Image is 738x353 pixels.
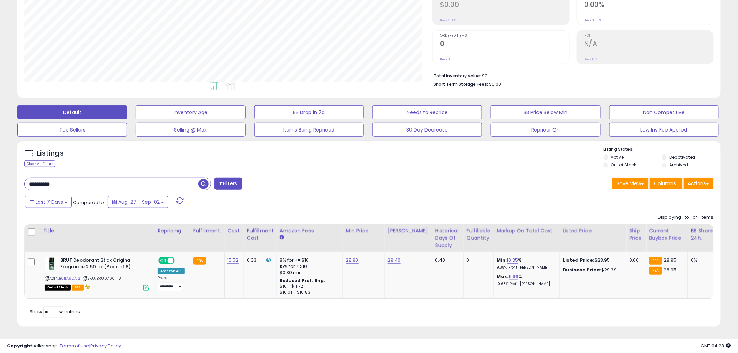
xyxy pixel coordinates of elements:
[24,160,55,167] div: Clear All Filters
[280,278,325,284] b: Reduced Prof. Rng.
[60,343,89,349] a: Terms of Use
[611,162,637,168] label: Out of Stock
[158,268,185,274] div: Amazon AI *
[60,257,145,272] b: BRUT Deodorant Stick Original Fragrance 2.50 oz (Pack of 8)
[280,257,338,263] div: 8% for <= $10
[84,284,91,289] i: hazardous material
[664,257,677,263] span: 28.95
[497,265,555,270] p: 9.38% Profit [PERSON_NAME]
[193,257,206,265] small: FBA
[497,257,555,270] div: %
[372,105,482,119] button: Needs to Reprice
[497,257,507,263] b: Min:
[584,1,713,10] h2: 0.00%
[434,81,488,87] b: Short Term Storage Fees:
[108,196,168,208] button: Aug-27 - Sep-02
[494,224,560,252] th: The percentage added to the cost of goods (COGS) that forms the calculator for Min & Max prices.
[658,214,714,221] div: Displaying 1 to 1 of 1 items
[497,227,557,234] div: Markup on Total Cost
[136,123,245,137] button: Selling @ Max
[280,263,338,270] div: 15% for > $10
[280,234,284,241] small: Amazon Fees.
[629,257,641,263] div: 0.00
[372,123,482,137] button: 30 Day Decrease
[280,270,338,276] div: $0.30 min
[650,178,683,189] button: Columns
[611,154,624,160] label: Active
[7,343,121,350] div: seller snap | |
[491,123,600,137] button: Repricer On
[491,105,600,119] button: BB Price Below Min
[440,18,457,22] small: Prev: $0.00
[25,196,72,208] button: Last 7 Days
[609,105,719,119] button: Non Competitive
[346,227,382,234] div: Min Price
[629,227,643,242] div: Ship Price
[82,276,121,281] span: | SKU: BRU07001-8
[136,105,245,119] button: Inventory Age
[17,105,127,119] button: Default
[563,267,621,273] div: $29.39
[684,178,714,189] button: Actions
[45,285,71,291] span: All listings that are currently out of stock and unavailable for purchase on Amazon
[440,1,569,10] h2: $0.00
[609,123,719,137] button: Low Inv Fee Applied
[72,285,84,291] span: FBA
[669,162,688,168] label: Archived
[37,149,64,158] h5: Listings
[440,57,450,61] small: Prev: 0
[563,227,623,234] div: Listed Price
[489,81,501,88] span: $0.00
[388,227,429,234] div: [PERSON_NAME]
[691,227,716,242] div: BB Share 24h.
[467,227,491,242] div: Fulfillable Quantity
[669,154,695,160] label: Deactivated
[434,73,481,79] b: Total Inventory Value:
[435,227,461,249] div: Historical Days Of Supply
[497,273,555,286] div: %
[280,227,340,234] div: Amazon Fees
[497,281,555,286] p: 10.68% Profit [PERSON_NAME]
[346,257,359,264] a: 28.90
[158,227,187,234] div: Repricing
[507,257,518,264] a: 10.35
[158,276,185,291] div: Preset:
[214,178,242,190] button: Filters
[509,273,519,280] a: 11.96
[45,257,149,290] div: ASIN:
[280,290,338,295] div: $10.01 - $10.83
[280,284,338,290] div: $10 - $11.72
[563,257,621,263] div: $28.95
[497,273,509,280] b: Max:
[174,258,185,264] span: OFF
[388,257,401,264] a: 29.40
[59,276,81,281] a: B01IA9DA1S
[649,257,662,265] small: FBA
[654,180,676,187] span: Columns
[17,123,127,137] button: Top Sellers
[73,199,105,206] span: Compared to:
[36,198,63,205] span: Last 7 Days
[254,105,364,119] button: BB Drop in 7d
[440,34,569,38] span: Ordered Items
[691,257,714,263] div: 0%
[247,257,271,263] div: 6.33
[649,227,685,242] div: Current Buybox Price
[584,57,598,61] small: Prev: N/A
[247,227,274,242] div: Fulfillment Cost
[563,257,595,263] b: Listed Price:
[467,257,488,263] div: 0
[563,266,601,273] b: Business Price:
[664,266,677,273] span: 28.95
[254,123,364,137] button: Items Being Repriced
[612,178,649,189] button: Save View
[440,40,569,49] h2: 0
[584,40,713,49] h2: N/A
[7,343,32,349] strong: Copyright
[604,146,721,153] p: Listing States:
[227,227,241,234] div: Cost
[43,227,152,234] div: Title
[45,257,59,271] img: 419Es-A++NL._SL40_.jpg
[30,308,80,315] span: Show: entries
[193,227,221,234] div: Fulfillment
